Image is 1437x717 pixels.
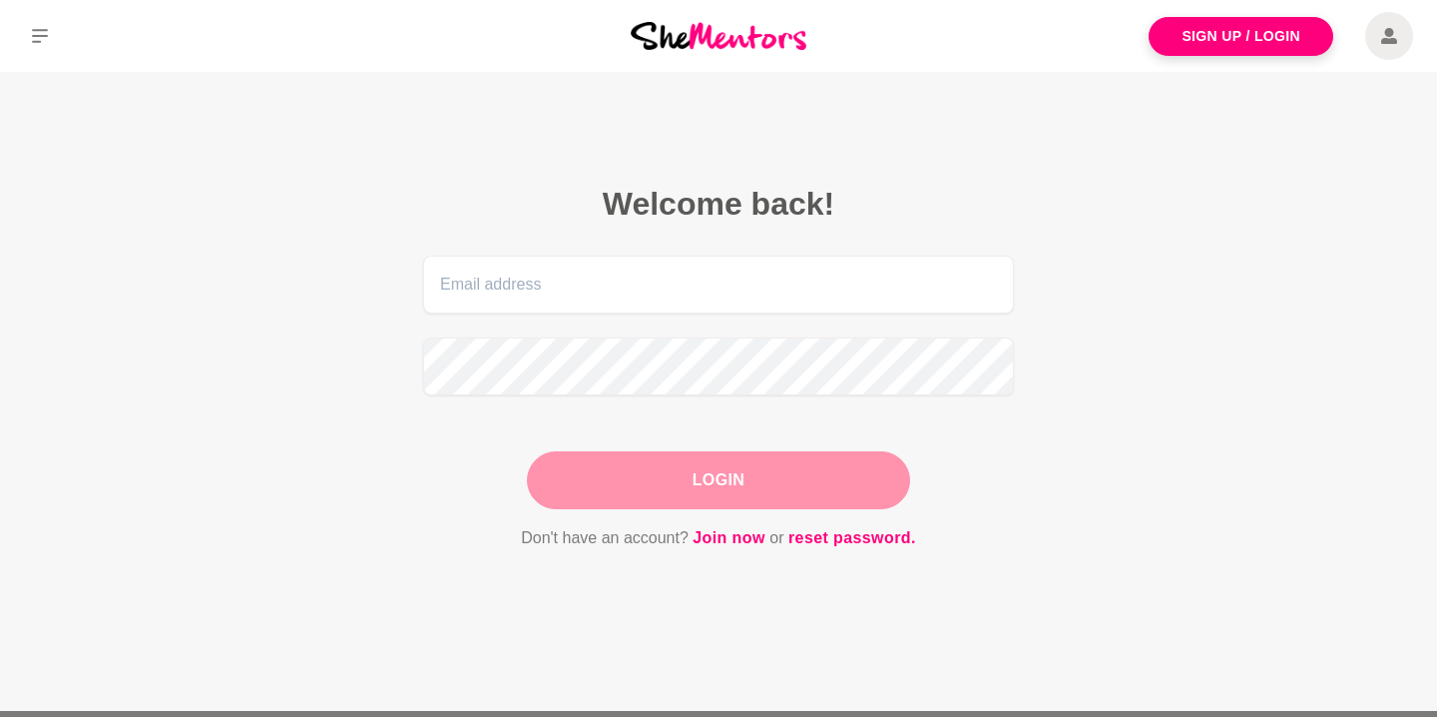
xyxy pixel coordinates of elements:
[693,525,765,551] a: Join now
[423,184,1014,224] h2: Welcome back!
[631,22,806,49] img: She Mentors Logo
[1149,17,1333,56] a: Sign Up / Login
[423,525,1014,551] p: Don't have an account? or
[788,525,916,551] a: reset password.
[423,256,1014,314] input: Email address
